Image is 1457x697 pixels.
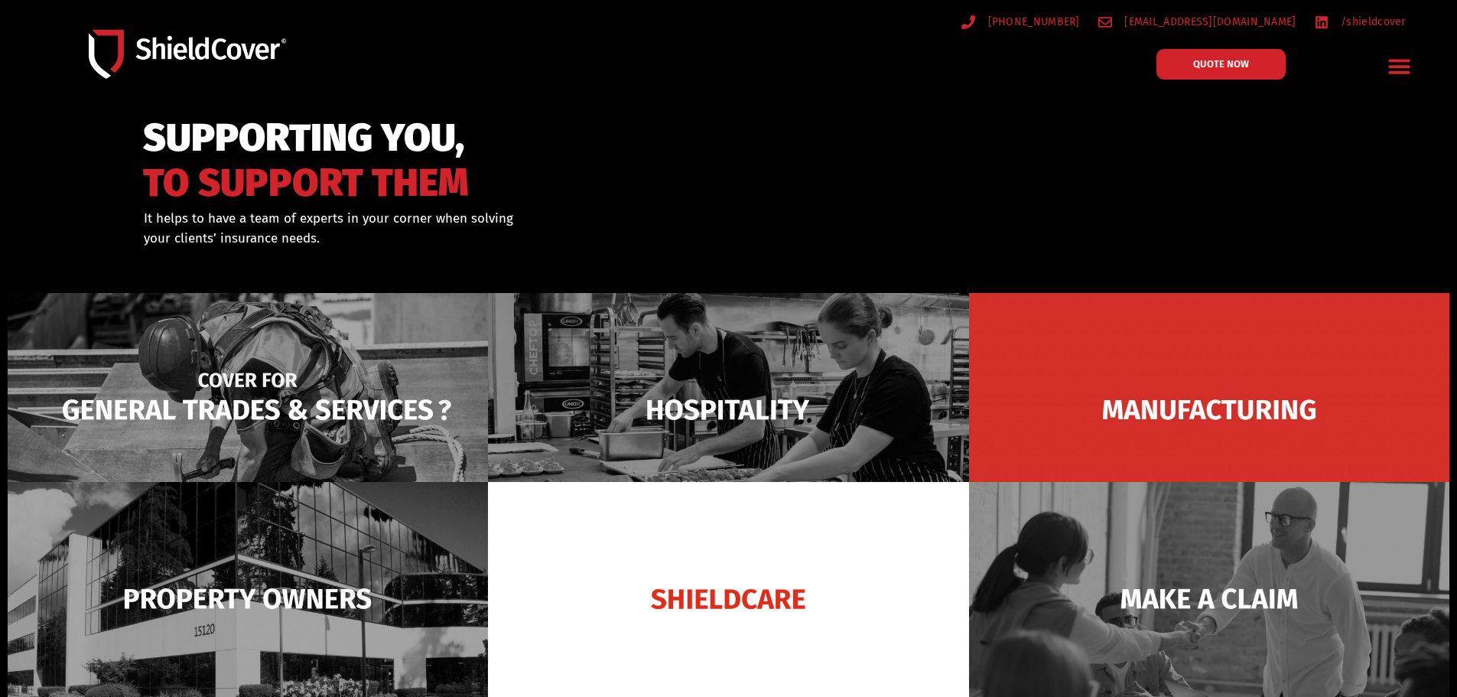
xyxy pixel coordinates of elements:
span: SUPPORTING YOU, [143,122,469,154]
p: your clients’ insurance needs. [144,229,807,249]
a: [PHONE_NUMBER] [961,12,1080,31]
a: QUOTE NOW [1156,49,1286,80]
div: Menu Toggle [1382,48,1418,84]
a: /shieldcover [1315,12,1406,31]
a: [EMAIL_ADDRESS][DOMAIN_NAME] [1098,12,1296,31]
div: It helps to have a team of experts in your corner when solving [144,209,807,248]
span: [EMAIL_ADDRESS][DOMAIN_NAME] [1120,12,1296,31]
span: [PHONE_NUMBER] [984,12,1080,31]
span: QUOTE NOW [1193,59,1249,69]
img: Shield-Cover-Underwriting-Australia-logo-full [89,30,286,78]
span: /shieldcover [1337,12,1406,31]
